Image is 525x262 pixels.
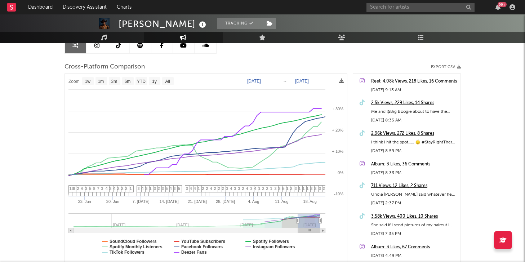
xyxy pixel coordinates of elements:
span: 5 [178,186,180,191]
a: Reel: 4.08k Views, 218 Likes, 16 Comments [371,77,457,86]
span: 3 [234,186,236,191]
text: 1y [152,79,157,84]
text: + 30% [332,107,343,111]
text: 1m [98,79,104,84]
span: 2 [311,186,313,191]
span: 4 [210,186,212,191]
span: 3 [295,186,297,191]
span: 1 [130,186,132,191]
text: Deezer Fans [181,250,206,255]
span: 3 [319,186,321,191]
div: [DATE] 8:33 PM [371,169,457,177]
a: 711 Views, 12 Likes, 2 Shares [371,182,457,190]
span: 2 [206,186,208,191]
div: [DATE] 9:13 AM [371,86,457,94]
div: [DATE] 8:59 PM [371,147,457,155]
span: 2 [125,186,128,191]
span: 5 [166,186,168,191]
span: 3 [154,186,156,191]
text: YTD [137,79,145,84]
span: 4 [170,186,172,191]
span: 1 [270,186,272,191]
text: 18. Aug [303,199,316,204]
span: 4 [106,186,108,191]
span: 4 [194,186,196,191]
div: [PERSON_NAME] [119,18,208,30]
text: 1w [85,79,90,84]
text: 30. Jun [106,199,119,204]
div: Uncle [PERSON_NAME] said whatever he got going on don’t let that worry you 😂😂😂😂 #MikeClarkJr #Wor... [371,190,457,199]
span: 6 [81,186,84,191]
a: 2.96k Views, 272 Likes, 8 Shares [371,129,457,138]
span: 2 [323,186,325,191]
span: 3 [162,186,164,191]
text: 11. Aug [275,199,288,204]
span: 1 [150,186,152,191]
div: 99 + [498,2,507,7]
span: 2 [218,186,220,191]
text: → [283,79,287,84]
span: 1 [286,186,289,191]
span: 4 [230,186,232,191]
div: [DATE] 8:35 AM [371,116,457,125]
text: Spotify Monthly Listeners [110,244,163,249]
text: 6m [124,79,130,84]
button: Export CSV [431,65,461,69]
span: 2 [121,186,124,191]
text: 7. [DATE] [132,199,149,204]
span: 8 [73,186,75,191]
span: 3 [186,186,188,191]
div: [DATE] 2:37 PM [371,199,457,208]
text: + 10% [332,149,343,154]
a: Album: 3 Likes, 67 Comments [371,243,457,252]
span: 4 [190,186,192,191]
a: Album: 3 Likes, 36 Comments [371,160,457,169]
span: 3 [279,186,281,191]
span: 2 [214,186,216,191]
span: 13 [70,186,74,191]
text: 4. Aug [248,199,259,204]
span: 2 [77,186,79,191]
span: 3 [110,186,112,191]
span: 2 [290,186,293,191]
span: 4 [254,186,257,191]
span: Cross-Platform Comparison [64,63,145,71]
span: 2 [242,186,244,191]
span: 2 [262,186,264,191]
div: [DATE] 7:35 PM [371,230,457,238]
text: + 20% [332,128,343,132]
span: 1 [303,186,305,191]
span: 4 [246,186,248,191]
text: TikTok Followers [110,250,144,255]
text: SoundCloud Followers [110,239,157,244]
a: 3.58k Views, 400 Likes, 10 Shares [371,212,457,221]
div: Me and @Big Boogie about to have the whole world steppin! 😤😤😤 #MikeClarkJr #BigBoogie #linedancer... [371,107,457,116]
text: 14. [DATE] [159,199,178,204]
span: 2 [315,186,317,191]
span: 2 [158,186,160,191]
span: 1 [258,186,261,191]
span: 3 [226,186,228,191]
span: 8 [93,186,95,191]
text: Facebook Followers [181,244,223,249]
text: 3m [111,79,117,84]
div: I think I hit the spot…… 🙂‍↕️ #StayRightThere #MikeClarkJr #KeepOnSteppin [371,138,457,147]
input: Search for artists [366,3,475,12]
span: 5 [89,186,92,191]
span: 2 [117,186,120,191]
span: 2 [202,186,204,191]
button: Tracking [217,18,262,29]
text: 0% [338,170,343,175]
text: Spotify Followers [253,239,289,244]
span: 3 [138,186,140,191]
text: 23. Jun [78,199,91,204]
span: 3 [174,186,176,191]
text: 21. [DATE] [187,199,206,204]
span: 4 [142,186,144,191]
